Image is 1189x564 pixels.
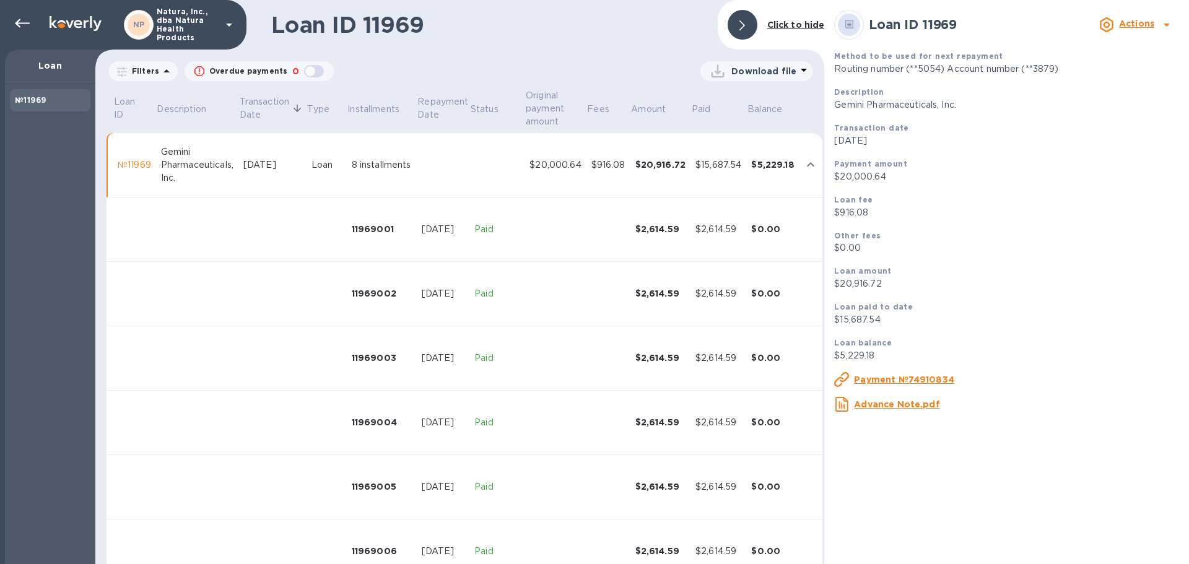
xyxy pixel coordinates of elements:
[352,352,412,364] div: 11969003
[747,103,798,116] span: Balance
[751,416,795,428] div: $0.00
[352,223,412,235] div: 11969001
[834,63,1179,76] p: Routing number (**5054) Account number (**3879)
[747,103,782,116] p: Balance
[422,223,465,236] div: [DATE]
[834,159,907,168] b: Payment amount
[474,480,520,493] p: Paid
[751,158,795,171] div: $5,229.18
[240,95,289,121] p: Transaction Date
[695,545,741,558] div: $2,614.59
[635,352,686,364] div: $2,614.59
[731,65,796,77] p: Download file
[209,66,287,77] p: Overdue payments
[161,145,233,184] div: Gemini Pharmaceuticals, Inc.
[834,277,1179,290] p: $20,916.72
[352,416,412,428] div: 11969004
[15,95,46,105] b: №11969
[834,98,1179,111] p: Gemini Pharmaceuticals, Inc.
[635,223,686,235] div: $2,614.59
[243,158,302,171] div: [DATE]
[240,95,305,121] span: Transaction Date
[114,95,139,121] p: Loan ID
[526,89,585,128] span: Original payment amount
[834,170,1179,183] p: $20,000.64
[271,12,708,38] h1: Loan ID 11969
[474,352,520,365] p: Paid
[474,287,520,300] p: Paid
[834,349,1179,362] p: $5,229.18
[751,352,795,364] div: $0.00
[185,61,334,81] button: Overdue payments0
[834,195,873,204] b: Loan fee
[854,399,939,409] u: Advance Note.pdf
[635,287,686,300] div: $2,614.59
[692,103,711,116] p: Paid
[587,103,625,116] span: Fees
[307,103,346,116] span: Type
[751,545,795,557] div: $0.00
[133,20,145,29] b: NP
[834,313,1179,326] p: $15,687.54
[695,352,741,365] div: $2,614.59
[474,416,520,429] p: Paid
[417,95,468,121] p: Repayment Date
[767,20,825,30] b: Click to hide
[801,155,820,174] button: expand row
[834,123,908,132] b: Transaction date
[631,103,682,116] span: Amount
[352,287,412,300] div: 11969002
[311,158,342,171] div: Loan
[474,545,520,558] p: Paid
[631,103,666,116] p: Amount
[635,545,686,557] div: $2,614.59
[692,103,727,116] span: Paid
[695,416,741,429] div: $2,614.59
[751,287,795,300] div: $0.00
[127,66,159,76] p: Filters
[834,231,881,240] b: Other fees
[347,103,416,116] span: Installments
[635,416,686,428] div: $2,614.59
[292,65,299,78] p: 0
[157,7,219,42] p: Natura, Inc., dba Natura Health Products
[157,103,222,116] span: Description
[587,103,609,116] p: Fees
[834,266,891,275] b: Loan amount
[352,480,412,493] div: 11969005
[526,89,569,128] p: Original payment amount
[695,158,741,171] div: $15,687.54
[635,480,686,493] div: $2,614.59
[422,352,465,365] div: [DATE]
[347,103,399,116] p: Installments
[471,103,499,116] p: Status
[834,206,1179,219] p: $916.08
[695,287,741,300] div: $2,614.59
[695,223,741,236] div: $2,614.59
[834,134,1179,147] p: [DATE]
[834,87,884,97] b: Description
[422,480,465,493] div: [DATE]
[114,95,155,121] span: Loan ID
[751,480,795,493] div: $0.00
[635,158,686,171] div: $20,916.72
[834,338,892,347] b: Loan balance
[854,375,954,384] u: Payment №74910834
[352,158,412,171] div: 8 installments
[15,59,85,72] p: Loan
[307,103,329,116] p: Type
[157,103,206,116] p: Description
[695,480,741,493] div: $2,614.59
[529,158,581,171] div: $20,000.64
[834,241,1179,254] p: $0.00
[834,51,1003,61] b: Method to be used for next repayment
[422,416,465,429] div: [DATE]
[869,17,957,32] b: Loan ID 11969
[422,287,465,300] div: [DATE]
[751,223,795,235] div: $0.00
[352,545,412,557] div: 11969006
[50,16,102,31] img: Logo
[1119,19,1154,28] b: Actions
